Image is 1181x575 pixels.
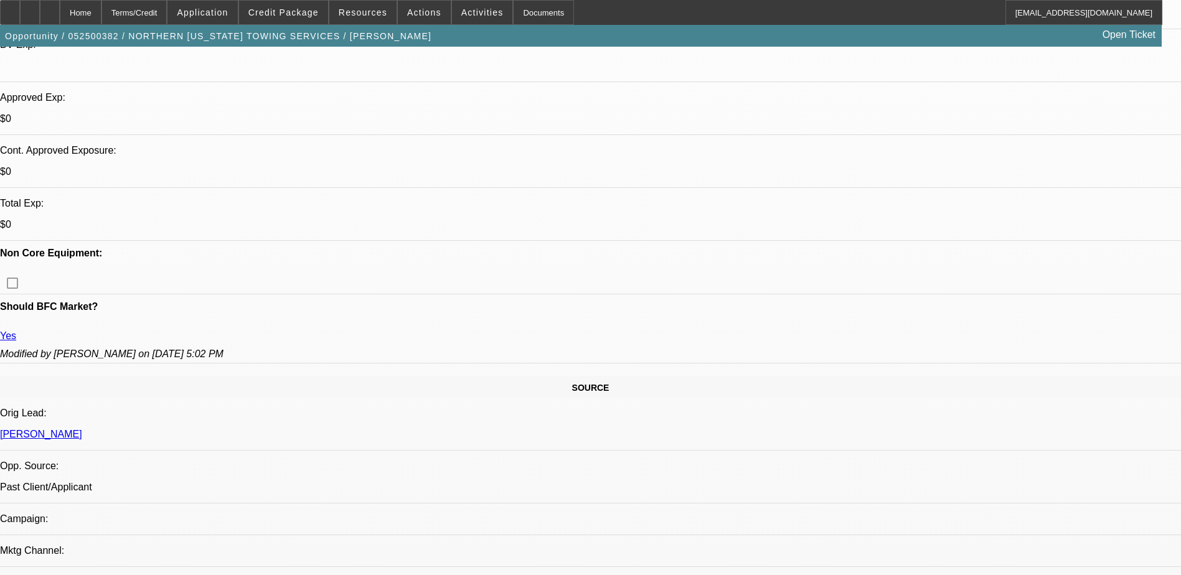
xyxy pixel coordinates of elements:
a: Open Ticket [1098,24,1160,45]
button: Actions [398,1,451,24]
button: Application [167,1,237,24]
span: Opportunity / 052500382 / NORTHERN [US_STATE] TOWING SERVICES / [PERSON_NAME] [5,31,431,41]
span: Application [177,7,228,17]
span: Actions [407,7,441,17]
span: Activities [461,7,504,17]
span: Credit Package [248,7,319,17]
button: Resources [329,1,397,24]
button: Credit Package [239,1,328,24]
button: Activities [452,1,513,24]
span: SOURCE [572,383,609,393]
span: Resources [339,7,387,17]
